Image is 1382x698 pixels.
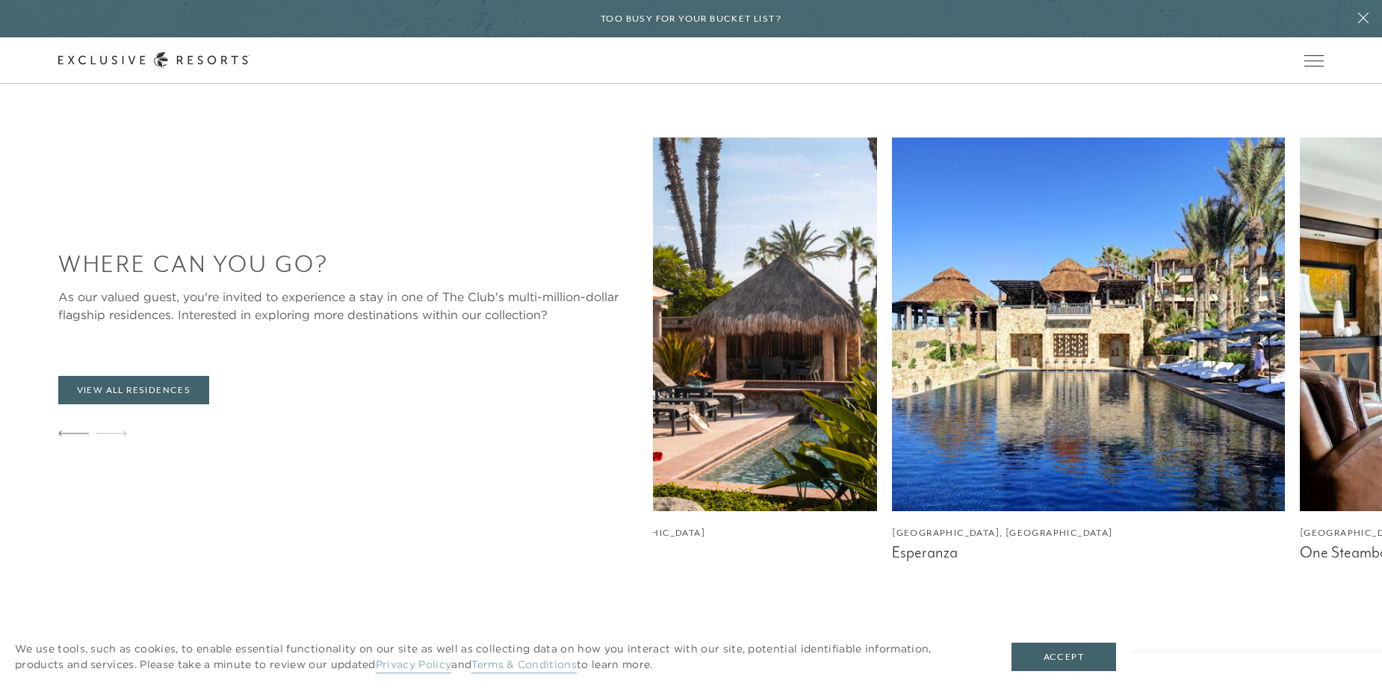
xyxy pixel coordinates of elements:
[892,543,1285,562] figcaption: Esperanza
[58,376,210,404] a: View All Residences
[1304,55,1324,66] button: Open navigation
[892,526,1285,540] figcaption: [GEOGRAPHIC_DATA], [GEOGRAPHIC_DATA]
[58,288,638,324] div: As our valued guest, you're invited to experience a stay in one of The Club's multi-million-dolla...
[376,658,451,673] a: Privacy Policy
[601,12,781,26] h6: Too busy for your bucket list?
[485,526,878,540] figcaption: [GEOGRAPHIC_DATA], [GEOGRAPHIC_DATA]
[1011,643,1116,671] button: Accept
[15,641,982,673] p: We use tools, such as cookies, to enable essential functionality on our site as well as collectin...
[471,658,577,673] a: Terms & Conditions
[485,543,878,562] figcaption: [GEOGRAPHIC_DATA]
